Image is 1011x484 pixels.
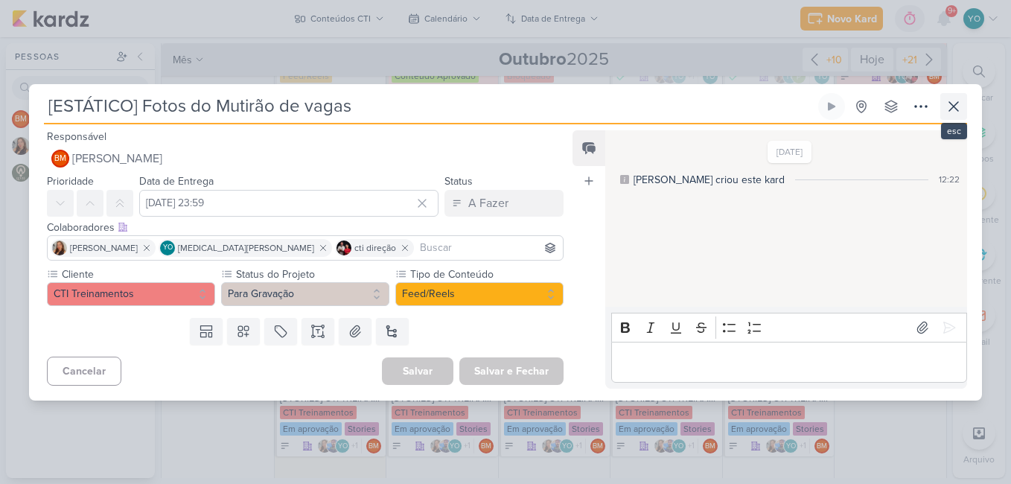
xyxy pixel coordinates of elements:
div: Editor toolbar [611,313,967,342]
img: Franciluce Carvalho [52,241,67,255]
button: BM [PERSON_NAME] [47,145,564,172]
button: A Fazer [444,190,564,217]
div: Yasmin Oliveira [160,241,175,255]
p: YO [163,244,173,252]
button: Para Gravação [221,282,389,306]
img: cti direção [337,241,351,255]
label: Tipo de Conteúdo [409,267,564,282]
button: CTI Treinamentos [47,282,215,306]
div: Beth criou este kard [634,172,785,188]
input: Kard Sem Título [44,93,815,120]
span: [MEDICAL_DATA][PERSON_NAME] [178,241,314,255]
div: A Fazer [468,194,508,212]
div: Beth Monteiro [51,150,69,168]
label: Cliente [60,267,215,282]
div: Editor editing area: main [611,342,967,383]
div: esc [941,123,967,139]
div: 12:22 [939,173,960,186]
label: Status do Projeto [235,267,389,282]
span: [PERSON_NAME] [72,150,162,168]
label: Status [444,175,473,188]
label: Prioridade [47,175,94,188]
div: Colaboradores [47,220,564,235]
button: Cancelar [47,357,121,386]
p: BM [54,155,66,163]
span: cti direção [354,241,396,255]
div: Este log é visível à todos no kard [620,175,629,184]
label: Responsável [47,130,106,143]
button: Feed/Reels [395,282,564,306]
label: Data de Entrega [139,175,214,188]
input: Buscar [417,239,560,257]
span: [PERSON_NAME] [70,241,138,255]
input: Select a date [139,190,438,217]
div: Ligar relógio [826,101,838,112]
